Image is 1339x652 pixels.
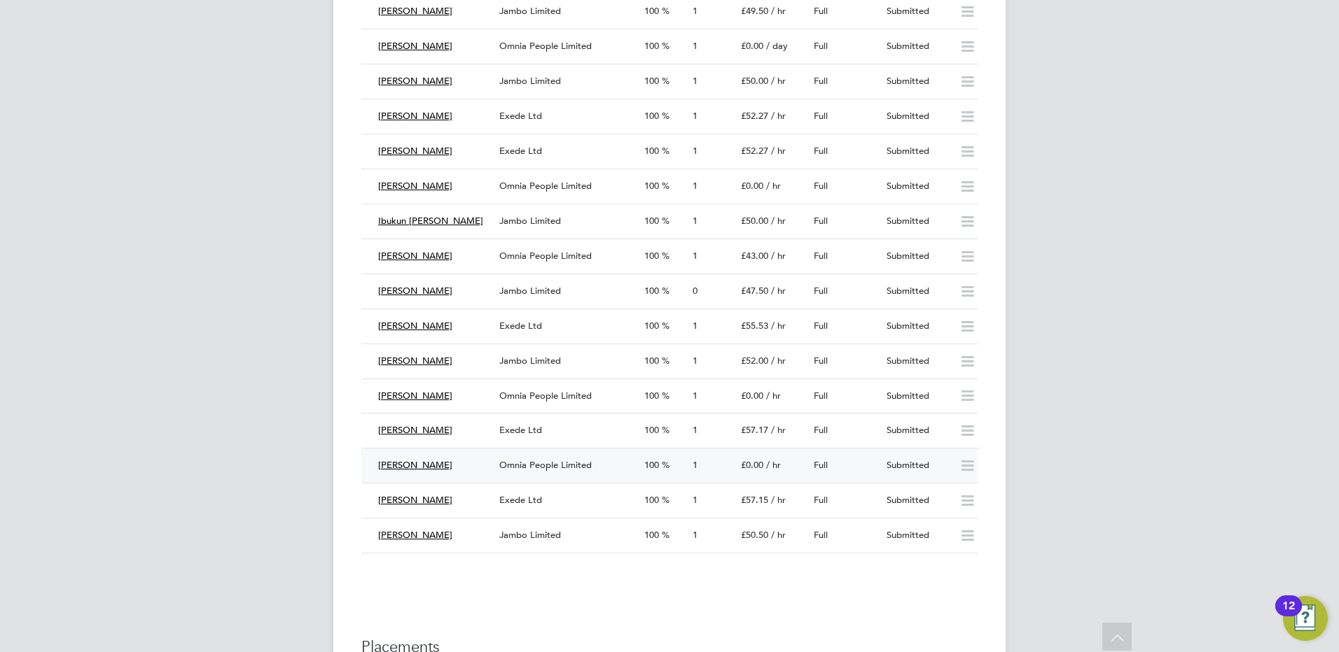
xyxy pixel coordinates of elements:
[741,494,768,506] span: £57.15
[771,145,786,157] span: / hr
[814,529,828,541] span: Full
[881,105,954,128] div: Submitted
[693,494,698,506] span: 1
[814,40,828,52] span: Full
[814,215,828,227] span: Full
[644,424,659,436] span: 100
[881,175,954,198] div: Submitted
[499,110,542,122] span: Exede Ltd
[693,390,698,402] span: 1
[881,280,954,303] div: Submitted
[378,494,452,506] span: [PERSON_NAME]
[771,75,786,87] span: / hr
[881,489,954,512] div: Submitted
[693,145,698,157] span: 1
[881,35,954,58] div: Submitted
[644,250,659,262] span: 100
[741,5,768,17] span: £49.50
[741,529,768,541] span: £50.50
[693,459,698,471] span: 1
[499,215,561,227] span: Jambo Limited
[741,459,763,471] span: £0.00
[499,180,592,192] span: Omnia People Limited
[378,390,452,402] span: [PERSON_NAME]
[771,320,786,332] span: / hr
[693,529,698,541] span: 1
[741,110,768,122] span: £52.27
[766,40,788,52] span: / day
[499,250,592,262] span: Omnia People Limited
[741,355,768,367] span: £52.00
[499,355,561,367] span: Jambo Limited
[378,320,452,332] span: [PERSON_NAME]
[644,459,659,471] span: 100
[378,145,452,157] span: [PERSON_NAME]
[693,40,698,52] span: 1
[766,459,781,471] span: / hr
[814,145,828,157] span: Full
[499,145,542,157] span: Exede Ltd
[881,524,954,547] div: Submitted
[693,250,698,262] span: 1
[499,75,561,87] span: Jambo Limited
[771,424,786,436] span: / hr
[881,385,954,408] div: Submitted
[771,285,786,297] span: / hr
[814,180,828,192] span: Full
[881,350,954,373] div: Submitted
[693,285,698,297] span: 0
[1282,606,1295,624] div: 12
[378,459,452,471] span: [PERSON_NAME]
[771,494,786,506] span: / hr
[814,459,828,471] span: Full
[378,250,452,262] span: [PERSON_NAME]
[881,70,954,93] div: Submitted
[1283,596,1328,641] button: Open Resource Center, 12 new notifications
[499,459,592,471] span: Omnia People Limited
[644,494,659,506] span: 100
[881,315,954,338] div: Submitted
[814,320,828,332] span: Full
[771,110,786,122] span: / hr
[741,40,763,52] span: £0.00
[771,355,786,367] span: / hr
[693,5,698,17] span: 1
[378,75,452,87] span: [PERSON_NAME]
[741,390,763,402] span: £0.00
[814,390,828,402] span: Full
[499,424,542,436] span: Exede Ltd
[693,320,698,332] span: 1
[499,40,592,52] span: Omnia People Limited
[644,110,659,122] span: 100
[378,110,452,122] span: [PERSON_NAME]
[741,320,768,332] span: £55.53
[771,5,786,17] span: / hr
[741,180,763,192] span: £0.00
[499,5,561,17] span: Jambo Limited
[741,145,768,157] span: £52.27
[814,110,828,122] span: Full
[693,180,698,192] span: 1
[814,355,828,367] span: Full
[766,390,781,402] span: / hr
[644,40,659,52] span: 100
[693,215,698,227] span: 1
[814,424,828,436] span: Full
[378,40,452,52] span: [PERSON_NAME]
[741,250,768,262] span: £43.00
[881,454,954,477] div: Submitted
[881,419,954,442] div: Submitted
[499,529,561,541] span: Jambo Limited
[644,390,659,402] span: 100
[741,285,768,297] span: £47.50
[644,180,659,192] span: 100
[814,5,828,17] span: Full
[644,355,659,367] span: 100
[499,494,542,506] span: Exede Ltd
[378,5,452,17] span: [PERSON_NAME]
[644,215,659,227] span: 100
[693,110,698,122] span: 1
[378,355,452,367] span: [PERSON_NAME]
[814,75,828,87] span: Full
[499,390,592,402] span: Omnia People Limited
